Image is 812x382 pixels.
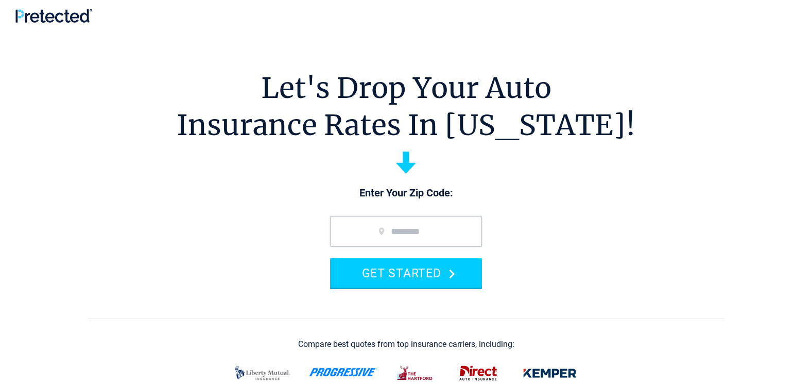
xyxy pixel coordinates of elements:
div: Compare best quotes from top insurance carriers, including: [298,340,514,349]
h1: Let's Drop Your Auto Insurance Rates In [US_STATE]! [177,70,635,144]
button: GET STARTED [330,258,482,288]
img: Pretected Logo [15,9,92,23]
img: progressive [309,368,378,376]
input: zip code [330,216,482,247]
p: Enter Your Zip Code: [320,186,492,201]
